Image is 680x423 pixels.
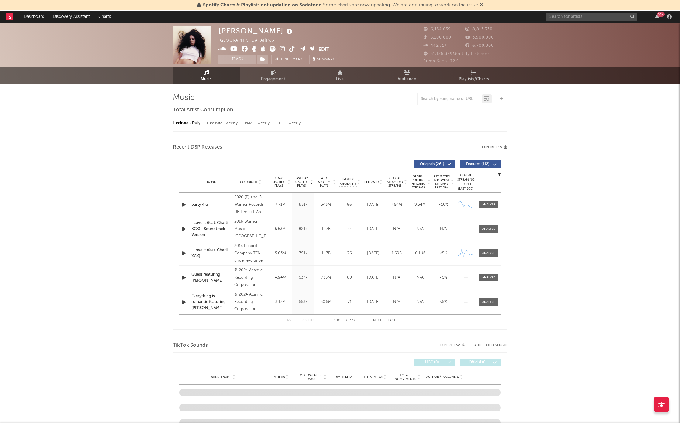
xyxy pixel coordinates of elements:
span: Audience [398,76,416,83]
input: Search by song name or URL [418,97,482,101]
div: 7.71M [270,202,290,208]
button: Features(112) [460,160,501,168]
button: First [284,319,293,322]
span: Last Day Spotify Plays [293,177,309,187]
span: Live [336,76,344,83]
div: N/A [386,275,407,281]
div: <5% [433,250,454,256]
div: <5% [433,275,454,281]
span: Total Artist Consumption [173,106,233,114]
div: N/A [410,226,430,232]
div: N/A [410,275,430,281]
div: 2016 Warner Music [GEOGRAPHIC_DATA] [234,218,267,240]
a: I Love It (feat. Charli XCX) - Soundtrack Version [191,220,231,238]
div: © 2024 Atlantic Recording Corporation [234,291,267,313]
span: : Some charts are now updating. We are continuing to work on the issue [203,3,478,8]
span: Jump Score: 72.9 [424,59,459,63]
span: Author / Followers [426,375,459,379]
span: Benchmark [280,56,303,63]
div: [DATE] [363,202,383,208]
span: ATD Spotify Plays [316,177,332,187]
span: Engagement [261,76,285,83]
div: 5.53M [270,226,290,232]
div: [DATE] [363,275,383,281]
a: Benchmark [271,55,306,64]
span: to [337,319,340,322]
span: of [345,319,348,322]
span: Released [364,180,379,184]
span: UGC ( 0 ) [418,361,446,364]
button: Track [218,55,256,64]
button: Last [388,319,396,322]
div: 5.63M [270,250,290,256]
span: Features ( 112 ) [464,163,492,166]
span: 3,900,000 [465,36,494,40]
span: Dismiss [480,3,483,8]
a: Audience [373,67,440,84]
div: 735M [316,275,336,281]
div: Global Streaming Trend (Last 60D) [457,173,475,191]
button: UGC(0) [414,359,455,366]
div: 2013 Record Company TEN, under exclusive license to Atlantic Recording Corporation for the United... [234,242,267,264]
div: 1.17B [316,226,336,232]
span: 8,813,330 [465,27,493,31]
span: Global ATD Audio Streams [386,177,403,187]
div: 9.34M [410,202,430,208]
button: + Add TikTok Sound [465,344,507,347]
span: 5,100,000 [424,36,451,40]
div: <5% [433,299,454,305]
div: 553k [293,299,313,305]
a: Playlists/Charts [440,67,507,84]
a: I Love It (feat. Charli XCX) [191,247,231,259]
div: 99 + [657,12,665,17]
div: Name [191,180,231,184]
button: Previous [299,319,315,322]
span: Total Engagements [392,373,417,381]
span: 442,717 [424,44,447,48]
span: Spotify Popularity [339,177,357,186]
div: [DATE] [363,226,383,232]
a: Dashboard [19,11,49,23]
a: Everything is romantic featuring [PERSON_NAME] [191,293,231,311]
div: Luminate - Weekly [207,118,239,129]
div: N/A [386,299,407,305]
a: Discovery Assistant [49,11,94,23]
div: Luminate - Daily [173,118,201,129]
div: ~ 10 % [433,202,454,208]
div: 76 [339,250,360,256]
a: Charts [94,11,115,23]
span: Official ( 0 ) [464,361,492,364]
div: 71 [339,299,360,305]
span: 6,700,000 [465,44,494,48]
div: N/A [386,226,407,232]
div: OCC - Weekly [277,118,301,129]
span: Spotify Charts & Playlists not updating on Sodatone [203,3,321,8]
span: Estimated % Playlist Streams Last Day [433,175,450,189]
div: © 2024 Atlantic Recording Corporation [234,267,267,289]
span: Copyright [240,180,258,184]
div: Guess featuring [PERSON_NAME] [191,272,231,284]
input: Search for artists [546,13,637,21]
div: [GEOGRAPHIC_DATA] | Pop [218,37,281,44]
button: Next [373,319,382,322]
div: 1 5 373 [328,317,361,324]
div: BMAT - Weekly [245,118,271,129]
span: Music [201,76,212,83]
div: 1.17B [316,250,336,256]
div: 343M [316,202,336,208]
div: 951k [293,202,313,208]
div: 881k [293,226,313,232]
div: N/A [410,299,430,305]
a: Engagement [240,67,307,84]
div: 4.94M [270,275,290,281]
span: 7 Day Spotify Plays [270,177,287,187]
div: 6M Trend [330,375,358,379]
div: 86 [339,202,360,208]
span: TikTok Sounds [173,342,208,349]
button: Originals(261) [414,160,455,168]
div: 3.17M [270,299,290,305]
div: [DATE] [363,250,383,256]
div: 791k [293,250,313,256]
